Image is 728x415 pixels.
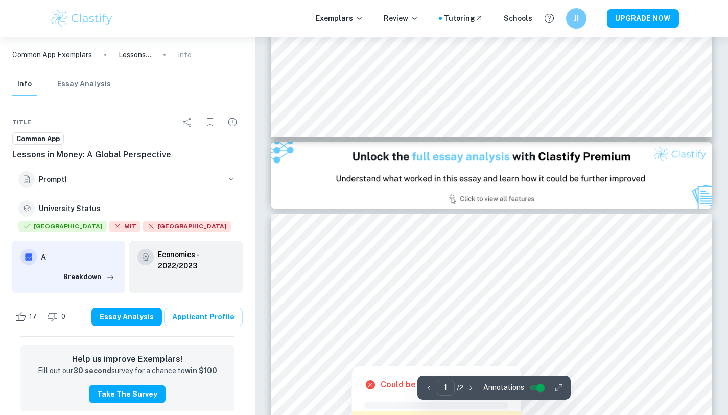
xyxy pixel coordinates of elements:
button: Essay Analysis [57,73,111,96]
h6: Could be improved [381,379,455,391]
div: Share [177,112,198,132]
h6: Help us improve Exemplars! [29,353,226,365]
div: Bookmark [200,112,220,132]
a: Common App [12,132,64,145]
strong: 30 second [73,366,111,375]
span: [GEOGRAPHIC_DATA] [18,221,107,232]
span: Annotations [483,382,524,393]
a: Economics - 2022/2023 [158,249,234,271]
button: JI [566,8,586,29]
p: / 2 [457,382,463,394]
div: Report issue [222,112,243,132]
button: Take the Survey [89,385,166,403]
h6: JI [570,13,582,24]
img: Clastify logo [50,8,114,29]
button: Prompt1 [12,165,243,194]
p: Review [384,13,418,24]
strong: win $100 [185,366,217,375]
h6: Lessons in Money: A Global Perspective [12,149,243,161]
div: Like [12,309,42,325]
a: Common App Exemplars [12,49,92,60]
span: [GEOGRAPHIC_DATA] [143,221,231,232]
span: Title [12,118,31,127]
div: Dislike [44,309,71,325]
button: Breakdown [61,269,117,285]
span: Common App [13,134,63,144]
p: Exemplars [316,13,363,24]
span: 0 [56,312,71,322]
p: Info [178,49,192,60]
div: Accepted: Yale University [18,221,107,235]
a: Applicant Profile [164,308,243,326]
p: Lessons in Money: A Global Perspective [119,49,151,60]
span: 17 [24,312,42,322]
a: Schools [504,13,532,24]
button: Help and Feedback [541,10,558,27]
a: Tutoring [444,13,483,24]
button: Essay Analysis [91,308,162,326]
div: Rejected: Massachusetts Institute of Technology [109,221,140,235]
h6: Prompt 1 [39,174,222,185]
img: Ad [271,142,712,209]
button: UPGRADE NOW [607,9,679,28]
span: MIT [109,221,140,232]
h6: A [41,251,117,263]
button: Info [12,73,37,96]
div: Rejected: Stanford University [143,221,231,235]
p: Fill out our survey for a chance to [38,365,217,377]
h6: University Status [39,203,101,214]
